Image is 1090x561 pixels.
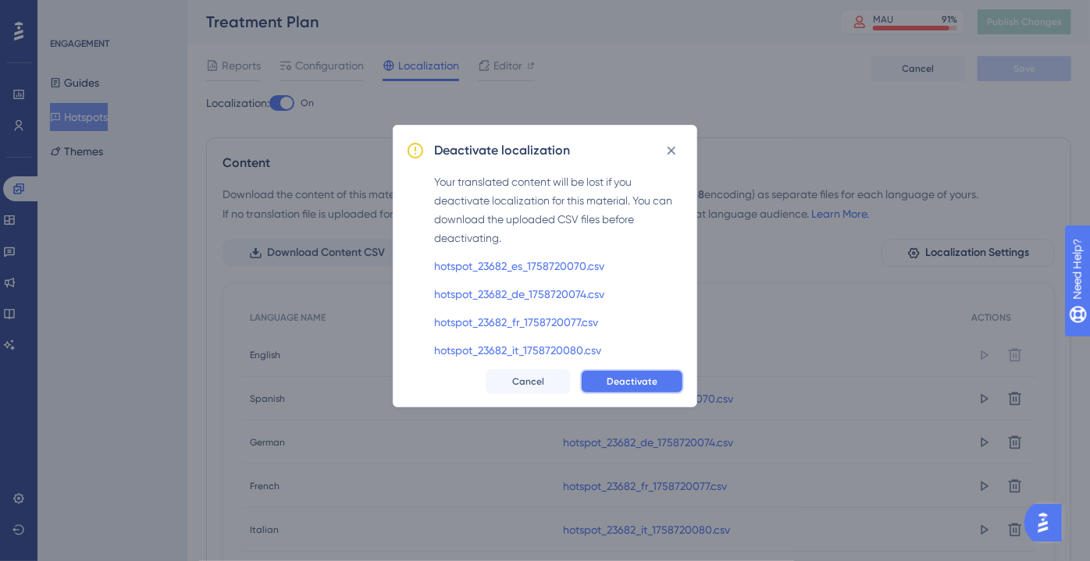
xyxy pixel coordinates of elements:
span: Cancel [512,375,544,388]
a: hotspot_23682_es_1758720070.csv [434,257,604,275]
iframe: UserGuiding AI Assistant Launcher [1024,499,1071,546]
span: Deactivate [607,375,657,388]
div: Your translated content will be lost if you deactivate localization for this material. You can do... [434,172,684,247]
span: Need Help? [37,4,98,23]
h2: Deactivate localization [434,141,570,160]
a: hotspot_23682_de_1758720074.csv [434,285,604,304]
a: hotspot_23682_it_1758720080.csv [434,341,601,360]
a: hotspot_23682_fr_1758720077.csv [434,313,598,332]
